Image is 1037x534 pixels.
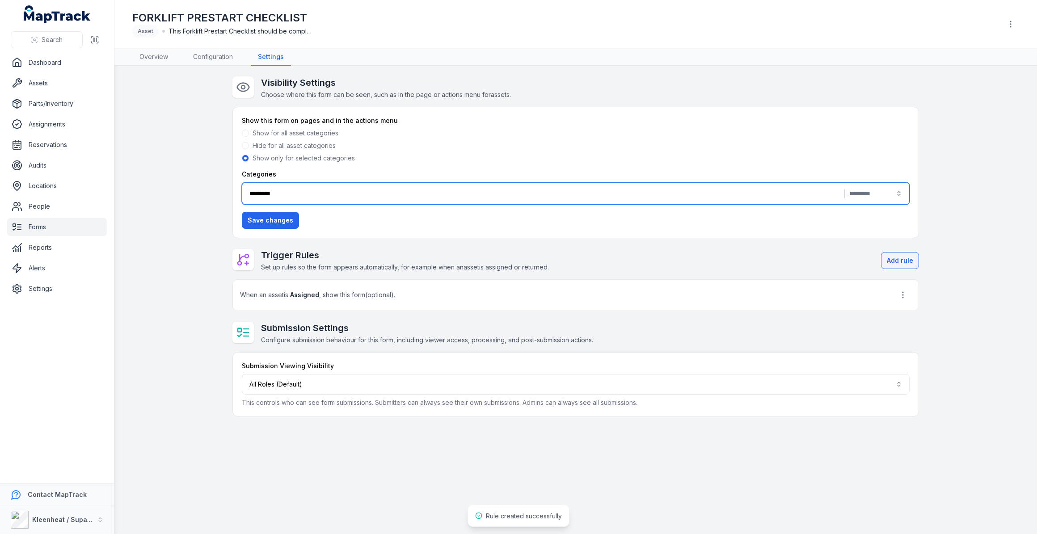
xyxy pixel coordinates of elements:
[253,129,338,138] label: Show for all asset categories
[242,362,334,370] label: Submission Viewing Visibility
[251,49,291,66] a: Settings
[132,49,175,66] a: Overview
[24,5,91,23] a: MapTrack
[261,76,511,89] h2: Visibility Settings
[881,252,919,269] button: Add rule
[261,336,593,344] span: Configure submission behaviour for this form, including viewer access, processing, and post-submi...
[7,239,107,256] a: Reports
[7,259,107,277] a: Alerts
[186,49,240,66] a: Configuration
[7,136,107,154] a: Reservations
[169,27,312,36] span: This Forklift Prestart Checklist should be completed every day before starting forklift operations.
[7,156,107,174] a: Audits
[132,11,312,25] h1: FORKLIFT PRESTART CHECKLIST
[7,177,107,195] a: Locations
[253,154,355,163] label: Show only for selected categories
[7,218,107,236] a: Forms
[240,290,395,299] span: When an asset is , show this form (optional) .
[11,31,83,48] button: Search
[132,25,159,38] div: Asset
[261,249,549,261] h2: Trigger Rules
[7,115,107,133] a: Assignments
[261,263,549,271] span: Set up rules so the form appears automatically, for example when an asset is assigned or returned.
[7,74,107,92] a: Assets
[7,198,107,215] a: People
[7,54,107,71] a: Dashboard
[261,91,511,98] span: Choose where this form can be seen, such as in the page or actions menu for assets .
[261,322,593,334] h2: Submission Settings
[242,182,910,205] button: |
[242,398,910,407] p: This controls who can see form submissions. Submitters can always see their own submissions. Admi...
[32,516,99,523] strong: Kleenheat / Supagas
[242,374,910,395] button: All Roles (Default)
[486,512,562,520] span: Rule created successfully
[7,95,107,113] a: Parts/Inventory
[290,291,319,299] strong: Assigned
[253,141,336,150] label: Hide for all asset categories
[7,280,107,298] a: Settings
[28,491,87,498] strong: Contact MapTrack
[242,212,299,229] button: Save changes
[242,116,398,125] label: Show this form on pages and in the actions menu
[42,35,63,44] span: Search
[242,170,276,179] label: Categories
